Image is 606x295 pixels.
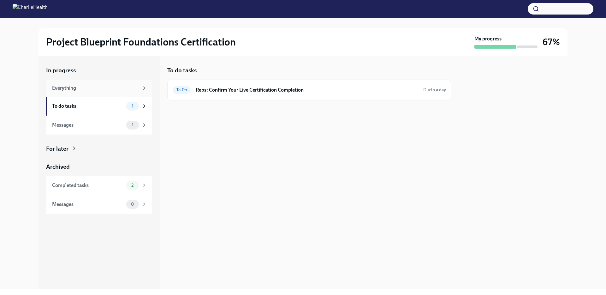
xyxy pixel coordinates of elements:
a: Messages0 [46,195,152,214]
span: Due [423,87,446,93]
h3: 67% [543,36,560,48]
h5: To do tasks [167,66,197,75]
h6: Reps: Confirm Your Live Certification Completion [196,87,418,93]
div: For later [46,145,68,153]
strong: My progress [474,35,502,42]
h2: Project Blueprint Foundations Certification [46,36,236,48]
div: To do tasks [52,103,124,110]
span: October 2nd, 2025 11:00 [423,87,446,93]
a: Everything [46,80,152,97]
a: For later [46,145,152,153]
span: 2 [128,183,137,188]
span: 0 [127,202,138,207]
a: In progress [46,66,152,75]
a: To DoReps: Confirm Your Live Certification CompletionDuein a day [173,85,446,95]
strong: in a day [431,87,446,93]
div: Messages [52,201,124,208]
div: Messages [52,122,124,129]
a: Completed tasks2 [46,176,152,195]
span: To Do [173,87,191,92]
img: CharlieHealth [13,4,48,14]
a: Messages1 [46,116,152,135]
a: To do tasks1 [46,97,152,116]
a: Archived [46,163,152,171]
span: 1 [128,104,137,108]
span: 1 [128,123,137,127]
div: Completed tasks [52,182,124,189]
div: Everything [52,85,139,92]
